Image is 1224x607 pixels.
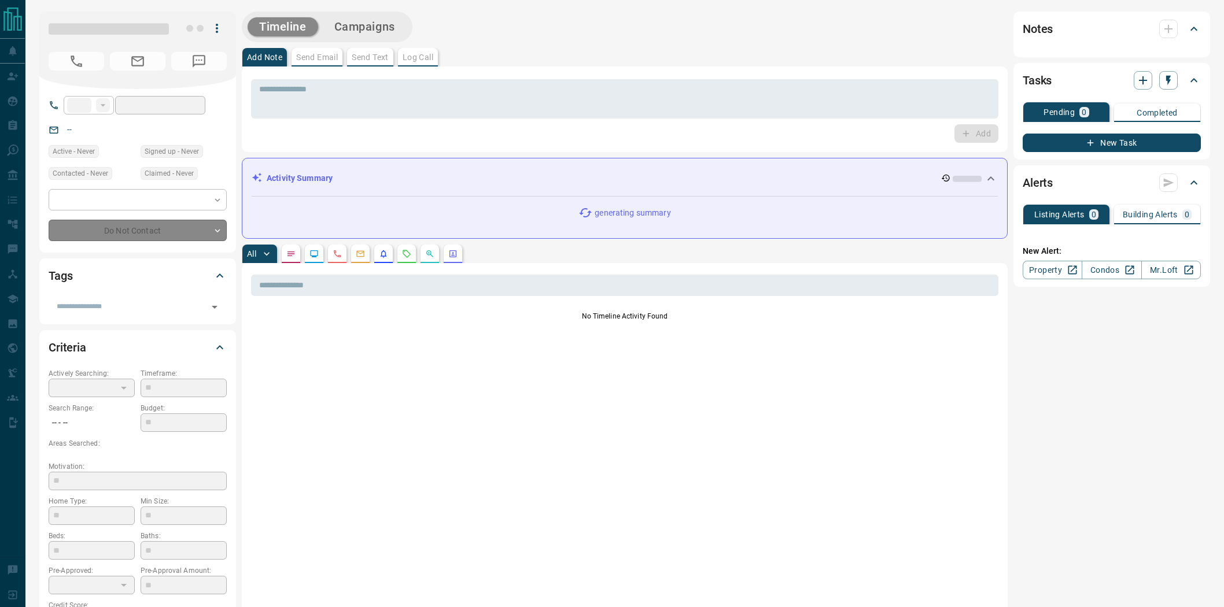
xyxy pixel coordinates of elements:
[1023,245,1201,257] p: New Alert:
[141,496,227,506] p: Min Size:
[267,172,333,184] p: Activity Summary
[49,461,227,472] p: Motivation:
[595,207,670,219] p: generating summary
[251,311,998,321] p: No Timeline Activity Found
[1023,15,1201,43] div: Notes
[356,249,365,258] svg: Emails
[448,249,458,258] svg: Agent Actions
[252,168,998,189] div: Activity Summary
[49,496,135,506] p: Home Type:
[207,299,223,315] button: Open
[145,168,194,179] span: Claimed - Never
[1044,108,1075,116] p: Pending
[1082,108,1086,116] p: 0
[49,438,227,449] p: Areas Searched:
[1092,210,1096,219] p: 0
[49,403,135,413] p: Search Range:
[49,368,135,379] p: Actively Searching:
[141,531,227,541] p: Baths:
[425,249,434,258] svg: Opportunities
[49,334,227,361] div: Criteria
[1023,66,1201,94] div: Tasks
[309,249,319,258] svg: Lead Browsing Activity
[379,249,388,258] svg: Listing Alerts
[53,168,108,179] span: Contacted - Never
[141,403,227,413] p: Budget:
[145,146,199,157] span: Signed up - Never
[1123,210,1178,219] p: Building Alerts
[1137,109,1178,117] p: Completed
[49,565,135,576] p: Pre-Approved:
[1082,261,1141,279] a: Condos
[248,17,318,36] button: Timeline
[110,52,165,71] span: No Email
[1034,210,1085,219] p: Listing Alerts
[49,267,72,285] h2: Tags
[49,52,104,71] span: No Number
[247,250,256,258] p: All
[247,53,282,61] p: Add Note
[1023,169,1201,197] div: Alerts
[1185,210,1189,219] p: 0
[141,368,227,379] p: Timeframe:
[49,338,86,357] h2: Criteria
[402,249,411,258] svg: Requests
[141,565,227,576] p: Pre-Approval Amount:
[1141,261,1201,279] a: Mr.Loft
[171,52,227,71] span: No Number
[49,220,227,241] div: Do Not Contact
[1023,134,1201,152] button: New Task
[49,413,135,432] p: -- - --
[1023,71,1052,90] h2: Tasks
[1023,173,1053,192] h2: Alerts
[286,249,296,258] svg: Notes
[323,17,407,36] button: Campaigns
[53,146,95,157] span: Active - Never
[1023,261,1082,279] a: Property
[1023,20,1053,38] h2: Notes
[49,262,227,290] div: Tags
[333,249,342,258] svg: Calls
[67,125,72,134] a: --
[49,531,135,541] p: Beds:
